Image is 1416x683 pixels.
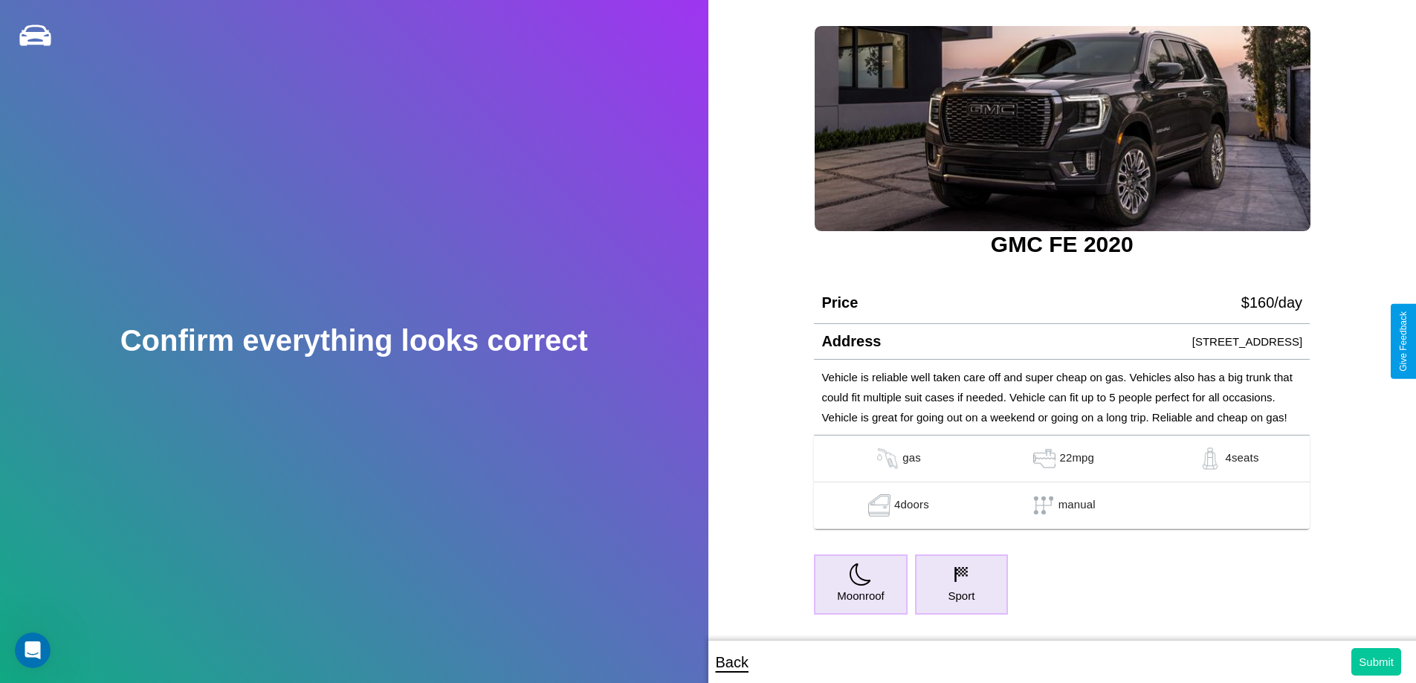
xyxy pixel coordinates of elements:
[948,586,974,606] p: Sport
[1351,648,1401,676] button: Submit
[814,232,1310,257] h3: GMC FE 2020
[1029,447,1059,470] img: gas
[821,367,1302,427] p: Vehicle is reliable well taken care off and super cheap on gas. Vehicles also has a big trunk tha...
[1059,447,1094,470] p: 22 mpg
[821,294,858,311] h4: Price
[902,447,921,470] p: gas
[1192,331,1302,352] p: [STREET_ADDRESS]
[821,333,881,350] h4: Address
[837,586,884,606] p: Moonroof
[1195,447,1225,470] img: gas
[1398,311,1409,372] div: Give Feedback
[120,324,588,357] h2: Confirm everything looks correct
[864,494,894,517] img: gas
[1225,447,1258,470] p: 4 seats
[814,436,1310,529] table: simple table
[716,649,749,676] p: Back
[15,632,51,668] iframe: Intercom live chat
[1058,494,1096,517] p: manual
[873,447,902,470] img: gas
[1241,289,1302,316] p: $ 160 /day
[894,494,929,517] p: 4 doors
